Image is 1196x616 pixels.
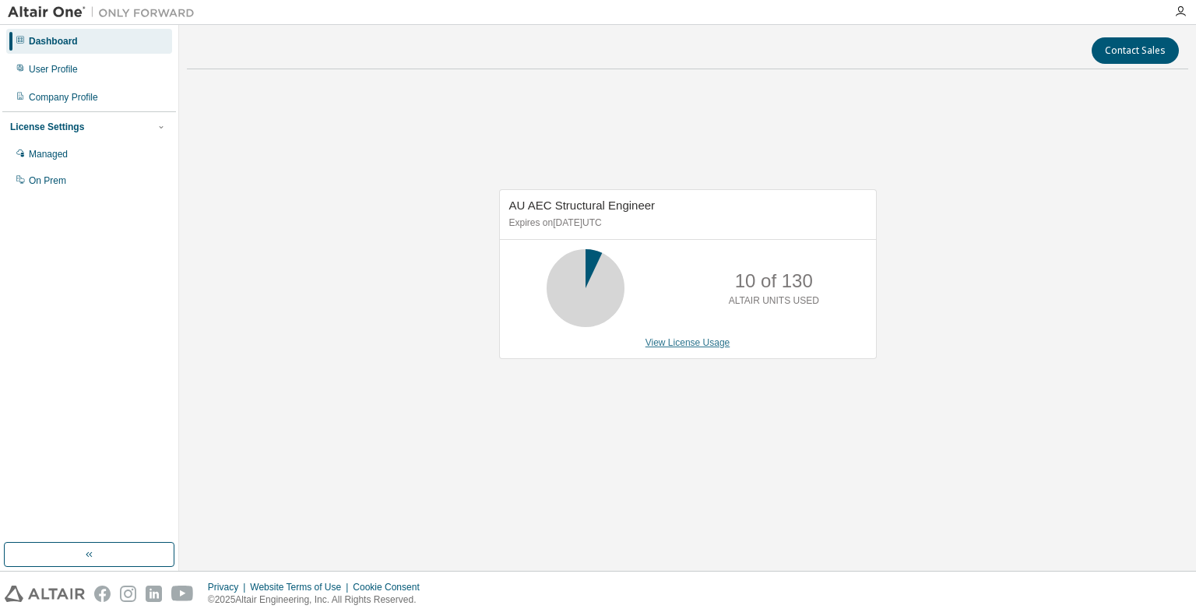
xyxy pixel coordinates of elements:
[509,216,863,230] p: Expires on [DATE] UTC
[1092,37,1179,64] button: Contact Sales
[29,174,66,187] div: On Prem
[208,581,250,593] div: Privacy
[10,121,84,133] div: License Settings
[645,337,730,348] a: View License Usage
[8,5,202,20] img: Altair One
[146,586,162,602] img: linkedin.svg
[29,35,78,48] div: Dashboard
[250,581,353,593] div: Website Terms of Use
[120,586,136,602] img: instagram.svg
[94,586,111,602] img: facebook.svg
[29,148,68,160] div: Managed
[729,294,819,308] p: ALTAIR UNITS USED
[353,581,428,593] div: Cookie Consent
[171,586,194,602] img: youtube.svg
[5,586,85,602] img: altair_logo.svg
[735,268,813,294] p: 10 of 130
[208,593,429,607] p: © 2025 Altair Engineering, Inc. All Rights Reserved.
[29,63,78,76] div: User Profile
[29,91,98,104] div: Company Profile
[509,199,656,212] span: AU AEC Structural Engineer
